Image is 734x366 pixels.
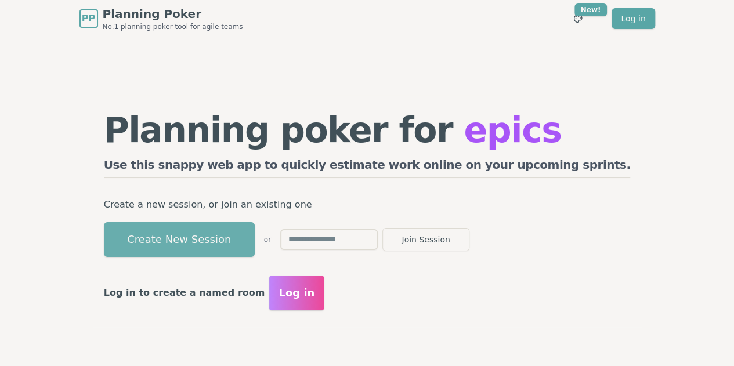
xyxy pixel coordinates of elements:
[104,285,265,301] p: Log in to create a named room
[567,8,588,29] button: New!
[103,6,243,22] span: Planning Poker
[104,113,631,147] h1: Planning poker for
[574,3,608,16] div: New!
[104,157,631,178] h2: Use this snappy web app to quickly estimate work online on your upcoming sprints.
[464,110,561,150] span: epics
[104,197,631,213] p: Create a new session, or join an existing one
[79,6,243,31] a: PPPlanning PokerNo.1 planning poker tool for agile teams
[279,285,314,301] span: Log in
[264,235,271,244] span: or
[612,8,655,29] a: Log in
[82,12,95,26] span: PP
[269,276,324,310] button: Log in
[104,222,255,257] button: Create New Session
[382,228,469,251] button: Join Session
[103,22,243,31] span: No.1 planning poker tool for agile teams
